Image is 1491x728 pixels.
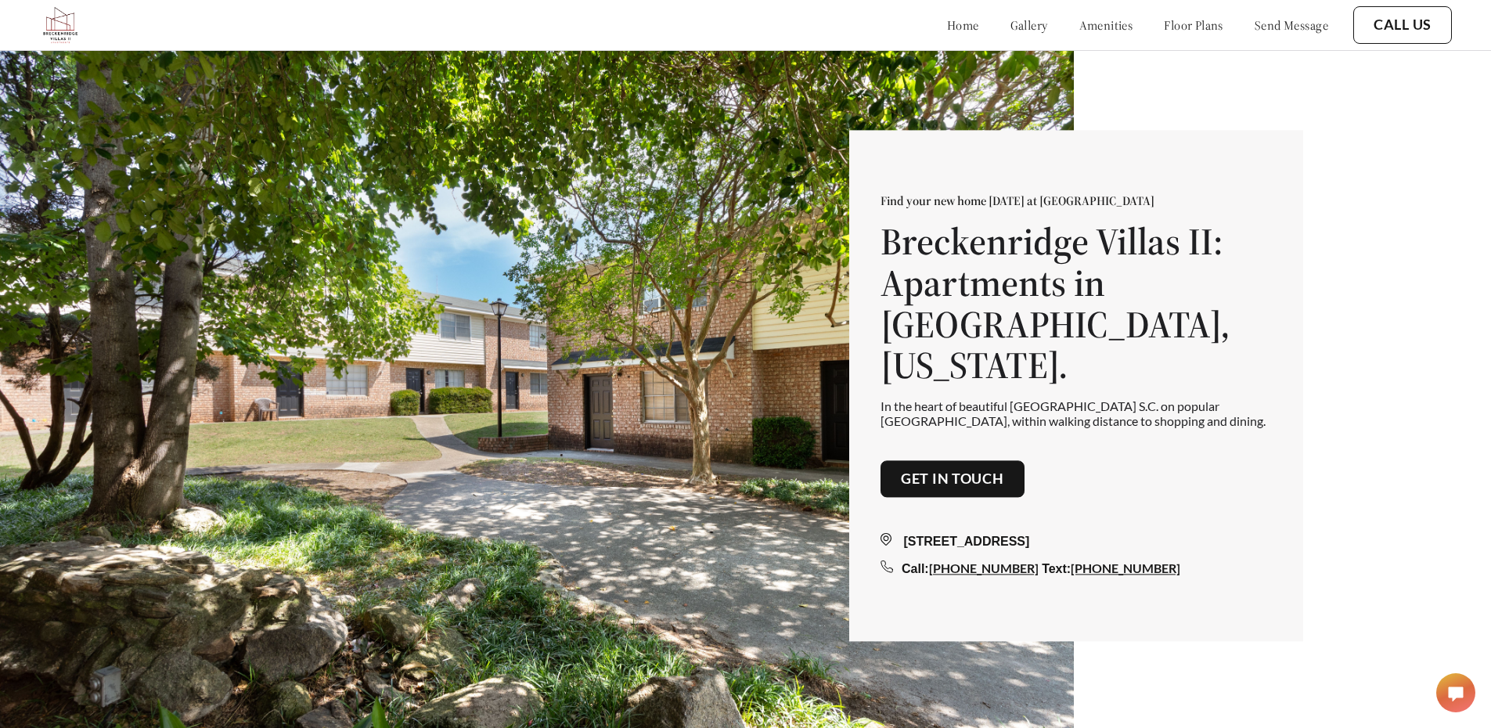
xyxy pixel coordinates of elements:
[1255,17,1328,33] a: send message
[1010,17,1048,33] a: gallery
[1079,17,1133,33] a: amenities
[881,399,1272,429] p: In the heart of beautiful [GEOGRAPHIC_DATA] S.C. on popular [GEOGRAPHIC_DATA], within walking dis...
[1164,17,1223,33] a: floor plans
[1071,561,1180,576] a: [PHONE_NUMBER]
[881,193,1272,208] p: Find your new home [DATE] at [GEOGRAPHIC_DATA]
[1353,6,1452,44] button: Call Us
[1374,16,1432,34] a: Call Us
[1042,563,1071,576] span: Text:
[881,221,1272,386] h1: Breckenridge Villas II: Apartments in [GEOGRAPHIC_DATA], [US_STATE].
[947,17,979,33] a: home
[881,533,1272,552] div: [STREET_ADDRESS]
[39,4,81,46] img: bv2_logo.png
[901,470,1004,488] a: Get in touch
[929,561,1039,576] a: [PHONE_NUMBER]
[881,460,1025,498] button: Get in touch
[902,563,929,576] span: Call:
